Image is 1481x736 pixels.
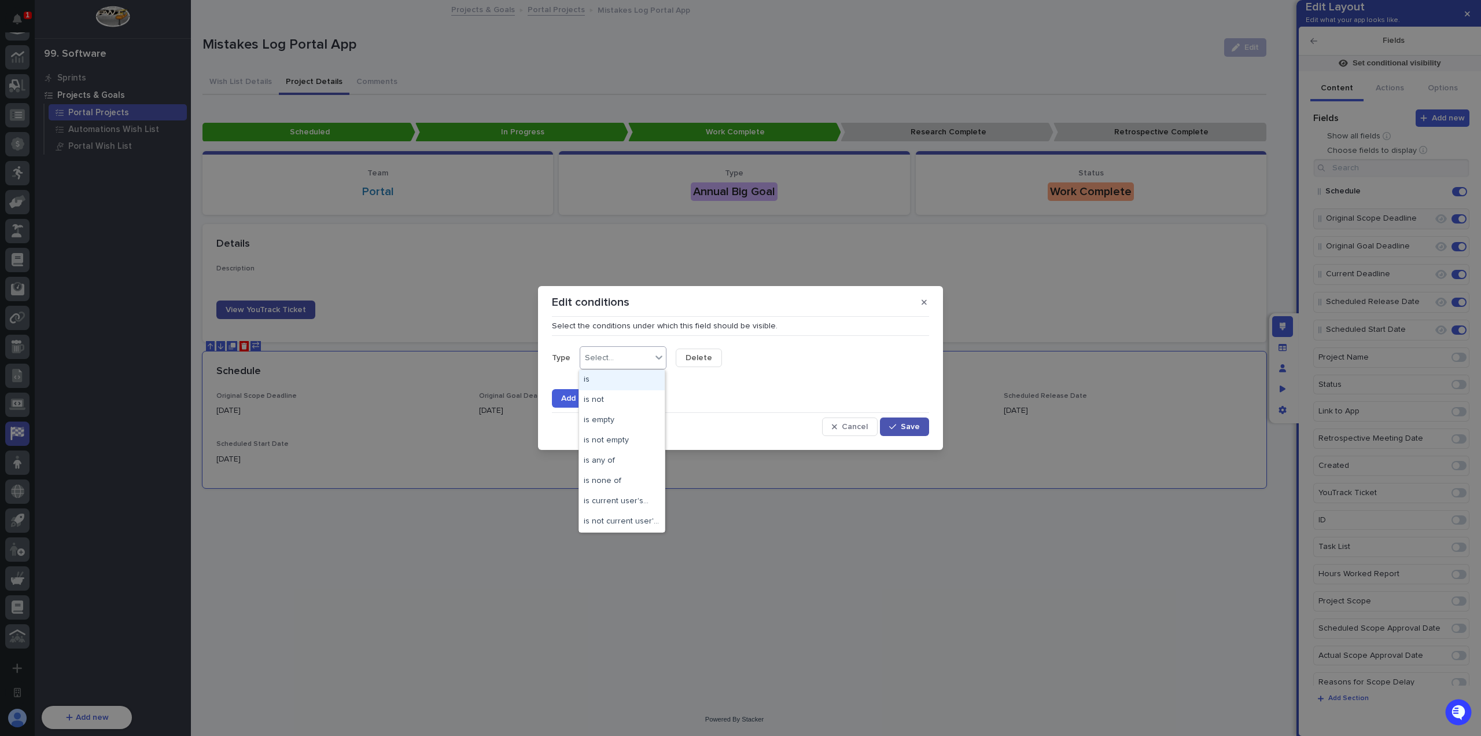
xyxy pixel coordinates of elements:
[12,64,211,83] p: How can we help?
[579,411,665,431] div: is empty
[197,132,211,146] button: Start new chat
[1444,698,1475,729] iframe: Open customer support
[579,471,665,492] div: is none of
[579,390,665,411] div: is not
[12,129,32,149] img: 1736555164131-43832dd5-751b-4058-ba23-39d91318e5a0
[579,451,665,471] div: is any of
[579,370,665,390] div: is
[82,214,140,223] a: Powered byPylon
[842,423,868,431] span: Cancel
[23,186,63,197] span: Help Docs
[585,353,614,363] div: Select...
[901,423,920,431] span: Save
[12,187,21,196] div: 📖
[39,129,190,140] div: Start new chat
[579,431,665,451] div: is not empty
[552,295,629,309] p: Edit conditions
[12,46,211,64] p: Welcome 👋
[39,140,162,149] div: We're offline, we will be back soon!
[12,11,35,34] img: Stacker
[579,492,665,512] div: is current user's...
[676,349,722,367] button: Delete
[552,321,929,331] p: Select the conditions under which this field should be visible.
[880,418,929,436] button: Save
[7,181,68,202] a: 📖Help Docs
[30,93,191,105] input: Clear
[552,353,570,363] p: Type
[115,214,140,223] span: Pylon
[561,394,615,402] span: Add Condition
[822,418,878,436] button: Cancel
[686,354,712,362] span: Delete
[552,389,624,408] button: Add Condition
[579,512,665,532] div: is not current user's...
